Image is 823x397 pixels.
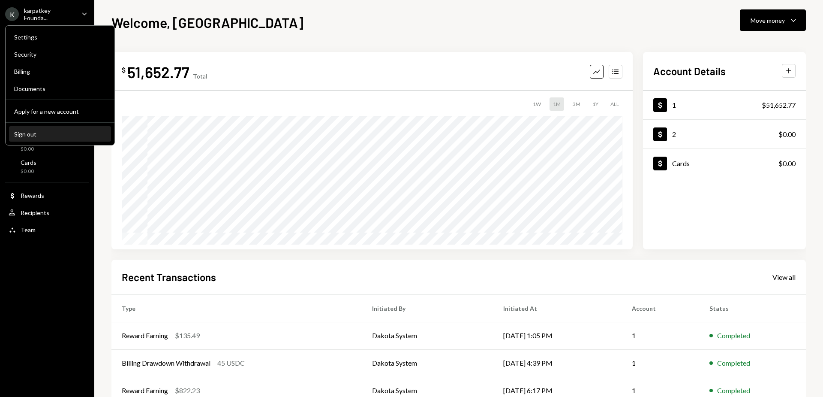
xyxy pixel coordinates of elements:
th: Status [699,294,806,322]
h2: Account Details [653,64,726,78]
div: $822.23 [175,385,200,396]
a: Security [9,46,111,62]
div: 51,652.77 [127,62,189,82]
td: [DATE] 4:39 PM [493,349,622,377]
button: Sign out [9,127,111,142]
a: Team [5,222,89,237]
a: 1$51,652.77 [643,91,806,119]
div: Reward Earning [122,330,168,341]
div: Completed [717,385,750,396]
div: 1W [529,97,544,111]
div: 1M [550,97,564,111]
button: Apply for a new account [9,104,111,119]
div: 1Y [589,97,602,111]
div: ALL [607,97,622,111]
div: Completed [717,330,750,341]
h2: Recent Transactions [122,270,216,284]
div: K [5,7,19,21]
h1: Welcome, [GEOGRAPHIC_DATA] [111,14,303,31]
a: Billing [9,64,111,79]
td: [DATE] 1:05 PM [493,322,622,349]
div: 2 [672,130,676,138]
a: Settings [9,29,111,45]
div: Total [193,73,207,80]
th: Type [111,294,362,322]
div: Move money [751,16,785,25]
div: 1 [672,101,676,109]
div: $ [122,66,126,74]
div: Sign out [14,130,106,138]
td: Dakota System [362,349,493,377]
a: Cards$0.00 [643,149,806,178]
td: 1 [622,322,699,349]
div: Cards [672,159,690,167]
a: Cards$0.00 [5,156,89,177]
div: Team [21,226,36,233]
td: Dakota System [362,322,493,349]
a: 2$0.00 [643,120,806,148]
div: Reward Earning [122,385,168,396]
th: Initiated At [493,294,622,322]
div: $135.49 [175,330,200,341]
div: Billing Drawdown Withdrawal [122,358,210,368]
div: Security [14,51,106,58]
th: Initiated By [362,294,493,322]
th: Account [622,294,699,322]
a: Rewards [5,188,89,203]
div: View all [772,273,796,282]
div: Recipients [21,209,49,216]
div: $0.00 [21,145,34,153]
div: Apply for a new account [14,108,106,115]
div: $0.00 [778,129,796,139]
div: Completed [717,358,750,368]
div: Documents [14,85,106,92]
div: Rewards [21,192,44,199]
div: $0.00 [778,158,796,169]
div: Cards [21,159,36,166]
a: View all [772,272,796,282]
div: 45 USDC [217,358,245,368]
div: Settings [14,33,106,41]
div: karpatkey Founda... [24,7,75,21]
button: Move money [740,9,806,31]
div: $51,652.77 [762,100,796,110]
td: 1 [622,349,699,377]
div: $0.00 [21,168,36,175]
div: Billing [14,68,106,75]
a: Documents [9,81,111,96]
a: Recipients [5,205,89,220]
div: 3M [569,97,584,111]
